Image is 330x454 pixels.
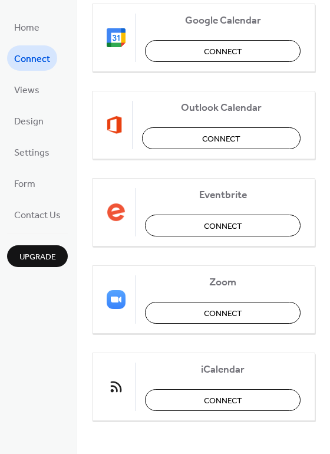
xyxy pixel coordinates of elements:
span: Zoom [145,276,301,288]
button: Connect [145,40,301,62]
span: Upgrade [19,251,56,264]
a: Contact Us [7,202,68,227]
span: Settings [14,144,49,162]
span: Connect [202,133,240,145]
img: zoom [107,290,126,309]
img: google [107,28,126,47]
button: Upgrade [7,245,68,267]
span: Connect [204,220,242,232]
span: Google Calendar [145,14,301,27]
span: Connect [204,307,242,320]
button: Connect [142,127,301,149]
span: Form [14,175,35,193]
span: Views [14,81,39,100]
a: Connect [7,45,57,71]
span: Contact Us [14,206,61,225]
button: Connect [145,215,301,236]
a: Views [7,77,47,102]
img: eventbrite [107,203,126,222]
span: Connect [204,45,242,58]
a: Design [7,108,51,133]
span: iCalendar [145,363,301,376]
button: Connect [145,302,301,324]
span: Connect [14,50,50,68]
a: Settings [7,139,57,165]
a: Form [7,170,42,196]
span: Connect [204,394,242,407]
span: Home [14,19,39,37]
button: Connect [145,389,301,411]
img: ical [107,377,126,396]
span: Design [14,113,44,131]
span: Outlook Calendar [142,101,301,114]
img: outlook [107,116,123,134]
span: Eventbrite [145,189,301,201]
a: Home [7,14,47,40]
